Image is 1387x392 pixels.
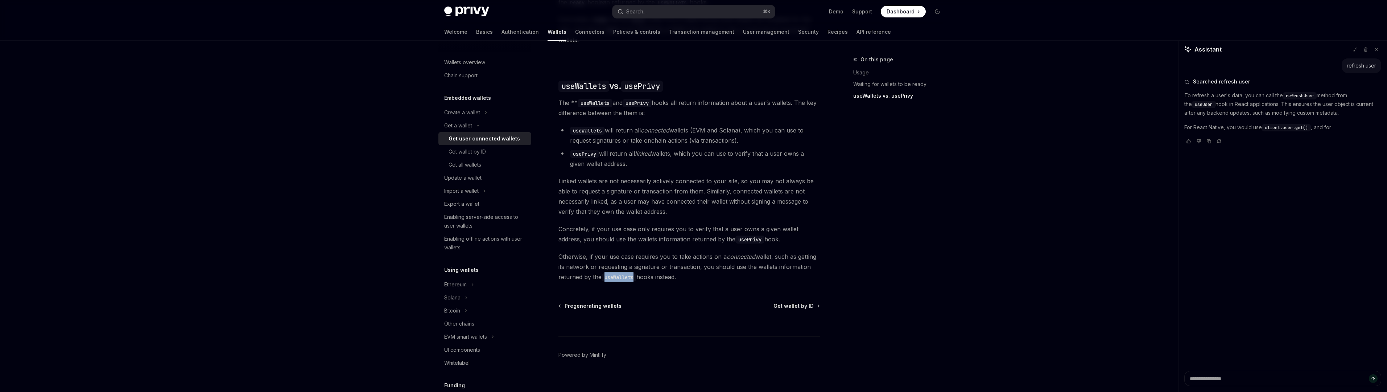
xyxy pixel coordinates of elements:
span: client.user.get() [1265,125,1308,131]
em: linked [635,150,651,157]
div: refresh user [1347,62,1376,69]
a: Enabling server-side access to user wallets [438,211,531,232]
a: Chain support [438,69,531,82]
p: For React Native, you would use , and for [1184,123,1381,132]
a: Get wallet by ID [438,145,531,158]
a: Update a wallet [438,171,531,184]
div: EVM smart wallets [444,332,487,341]
a: Transaction management [669,23,734,41]
a: Whitelabel [438,356,531,369]
div: Whitelabel [444,359,470,367]
a: Waiting for wallets to be ready [853,78,949,90]
a: Usage [853,67,949,78]
em: connected [727,253,755,260]
div: Wallets overview [444,58,485,67]
p: To refresh a user's data, you can call the method from the hook in React applications. This ensur... [1184,91,1381,117]
div: Export a wallet [444,200,479,208]
h5: Embedded wallets [444,94,491,102]
code: usePrivy [623,99,652,107]
code: useWallets [558,81,609,92]
button: Searched refresh user [1184,78,1381,85]
a: API reference [856,23,891,41]
a: Powered by Mintlify [558,351,606,359]
h5: Using wallets [444,266,479,274]
a: Recipes [827,23,848,41]
a: Welcome [444,23,467,41]
span: refreshUser [1286,93,1314,99]
a: Connectors [575,23,604,41]
span: Assistant [1194,45,1222,54]
div: Get wallet by ID [449,147,486,156]
a: Pregenerating wallets [559,302,622,310]
a: Demo [829,8,843,15]
div: Get user connected wallets [449,134,520,143]
div: Get all wallets [449,160,481,169]
button: Send message [1369,374,1378,383]
a: Other chains [438,317,531,330]
span: ⌘ K [763,9,771,15]
span: Linked wallets are not necessarily actively connected to your site, so you may not always be able... [558,176,820,217]
a: Authentication [501,23,539,41]
span: On this page [860,55,893,64]
code: useWallets [570,127,605,135]
a: Dashboard [881,6,926,17]
img: dark logo [444,7,489,17]
a: useWallets vs. usePrivy [853,90,949,102]
button: Search...⌘K [612,5,775,18]
a: Support [852,8,872,15]
div: Bitcoin [444,306,460,315]
a: UI components [438,343,531,356]
li: will return all wallets (EVM and Solana), which you can use to request signatures or take onchain... [558,125,820,146]
div: Search... [626,7,647,16]
div: Other chains [444,319,474,328]
span: Otherwise, if your use case requires you to take actions on a wallet, such as getting its network... [558,252,820,282]
a: Get wallet by ID [773,302,819,310]
div: Create a wallet [444,108,480,117]
span: vs. [558,80,663,92]
span: Pregenerating wallets [565,302,622,310]
a: Wallets overview [438,56,531,69]
li: will return all wallets, which you can use to verify that a user owns a given wallet address. [558,148,820,169]
a: Security [798,23,819,41]
a: Export a wallet [438,197,531,211]
code: usePrivy [621,81,663,92]
code: useWallets [602,273,636,281]
a: Basics [476,23,493,41]
div: Chain support [444,71,478,80]
div: Enabling offline actions with user wallets [444,234,527,252]
span: Concretely, if your use case only requires you to verify that a user owns a given wallet address,... [558,224,820,244]
a: Policies & controls [613,23,660,41]
button: Toggle dark mode [932,6,943,17]
code: usePrivy [570,150,599,158]
a: Get all wallets [438,158,531,171]
div: Enabling server-side access to user wallets [444,213,527,230]
div: Ethereum [444,280,467,289]
a: Enabling offline actions with user wallets [438,232,531,254]
a: User management [743,23,789,41]
span: The ** and hooks all return information about a user’s wallets. The key difference between the th... [558,98,820,118]
code: useWallets [578,99,612,107]
span: Get wallet by ID [773,302,814,310]
div: UI components [444,346,480,354]
a: Get user connected wallets [438,132,531,145]
div: Get a wallet [444,121,472,130]
h5: Funding [444,381,465,390]
span: Searched refresh user [1193,78,1250,85]
div: Solana [444,293,461,302]
a: Wallets [548,23,566,41]
em: connected [641,127,669,134]
div: Update a wallet [444,173,482,182]
div: Import a wallet [444,187,479,195]
span: Dashboard [887,8,915,15]
code: usePrivy [735,236,764,244]
span: useUser [1195,102,1213,107]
